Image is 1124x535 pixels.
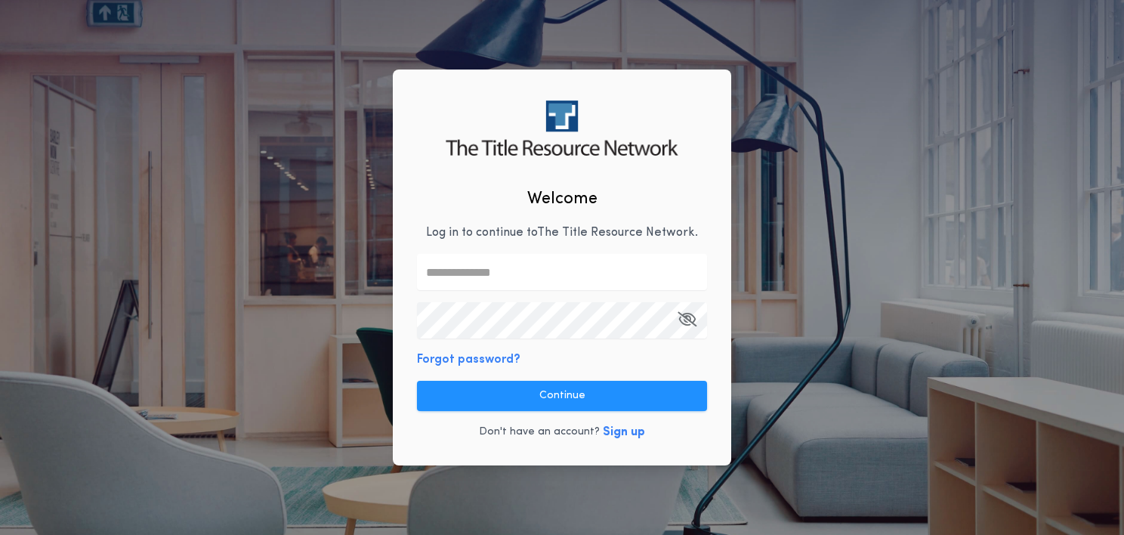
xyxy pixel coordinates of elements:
[527,187,598,212] h2: Welcome
[678,302,696,339] button: Open Keeper Popup
[479,425,600,440] p: Don't have an account?
[603,423,645,441] button: Sign up
[417,351,520,369] button: Forgot password?
[417,381,707,411] button: Continue
[446,101,678,156] img: logo
[426,224,698,242] p: Log in to continue to The Title Resource Network .
[417,302,707,339] input: Open Keeper Popup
